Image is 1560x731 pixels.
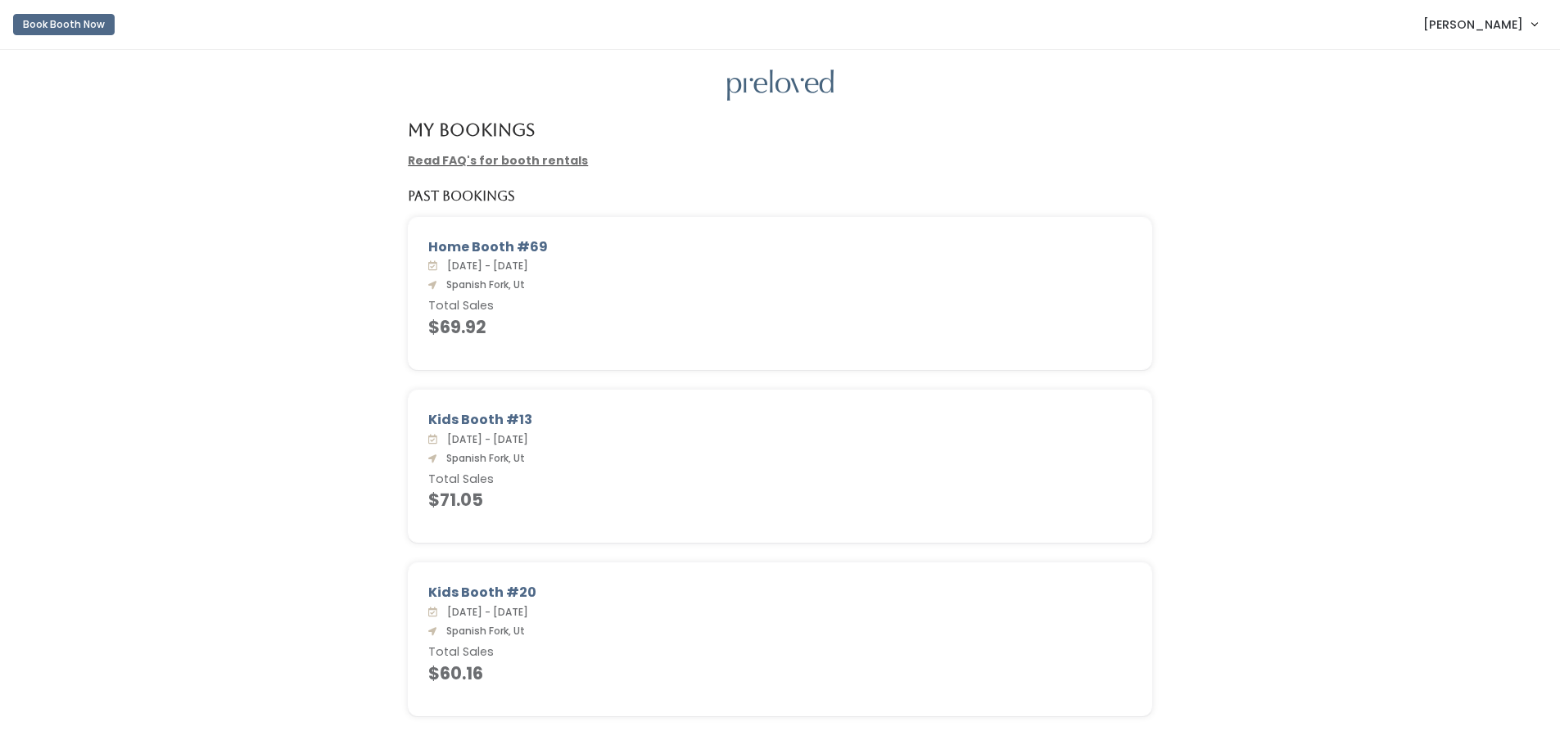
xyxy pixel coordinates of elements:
span: Spanish Fork, Ut [440,278,525,291]
span: [DATE] - [DATE] [441,432,528,446]
span: Spanish Fork, Ut [440,624,525,638]
button: Book Booth Now [13,14,115,35]
a: Read FAQ's for booth rentals [408,152,588,169]
h6: Total Sales [428,300,1132,313]
img: preloved logo [727,70,834,102]
h4: $60.16 [428,664,1132,683]
h6: Total Sales [428,646,1132,659]
a: [PERSON_NAME] [1407,7,1553,42]
div: Kids Booth #20 [428,583,1132,602]
h4: My Bookings [408,120,535,139]
div: Kids Booth #13 [428,410,1132,430]
a: Book Booth Now [13,7,115,43]
span: [DATE] - [DATE] [441,605,528,619]
h6: Total Sales [428,473,1132,486]
div: Home Booth #69 [428,237,1132,257]
span: Spanish Fork, Ut [440,451,525,465]
h4: $71.05 [428,490,1132,509]
h5: Past Bookings [408,189,515,204]
span: [DATE] - [DATE] [441,259,528,273]
h4: $69.92 [428,318,1132,336]
span: [PERSON_NAME] [1423,16,1523,34]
